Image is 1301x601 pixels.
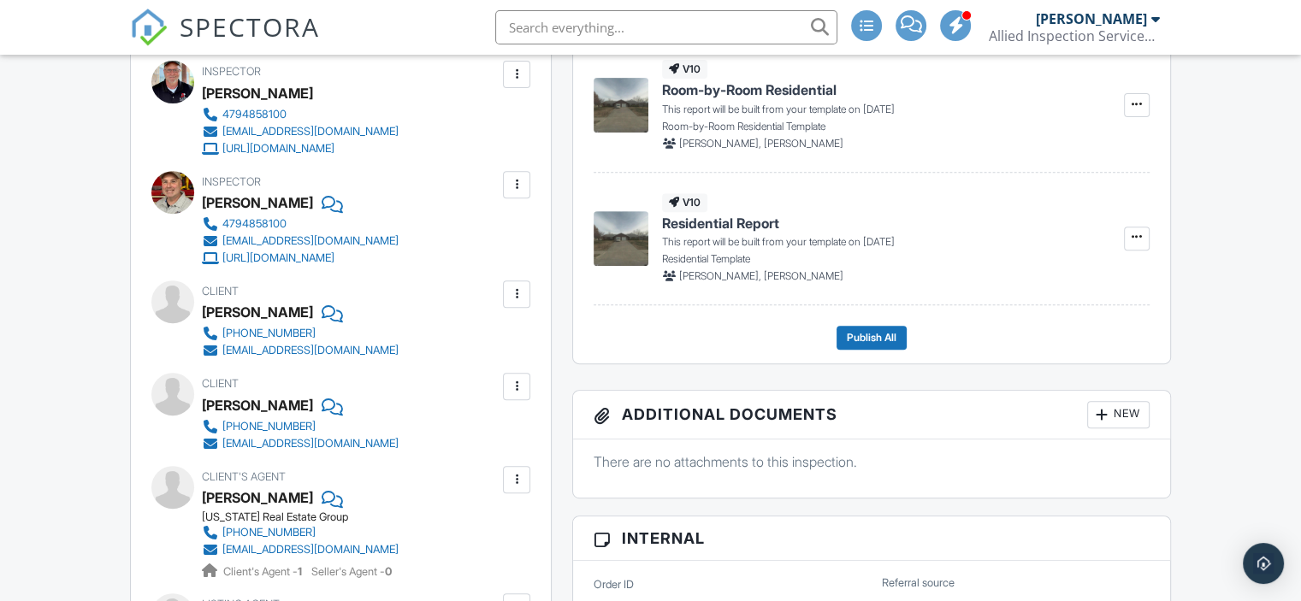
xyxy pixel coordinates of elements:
[202,470,286,483] span: Client's Agent
[222,543,399,557] div: [EMAIL_ADDRESS][DOMAIN_NAME]
[202,190,313,215] div: [PERSON_NAME]
[222,108,287,121] div: 4794858100
[202,285,239,298] span: Client
[202,485,313,510] a: [PERSON_NAME]
[202,65,261,78] span: Inspector
[222,526,316,539] div: [PHONE_NUMBER]
[202,250,399,267] a: [URL][DOMAIN_NAME]
[202,175,261,188] span: Inspector
[495,10,837,44] input: Search everything...
[202,123,399,140] a: [EMAIL_ADDRESS][DOMAIN_NAME]
[202,299,313,325] div: [PERSON_NAME]
[202,510,412,524] div: [US_STATE] Real Estate Group
[202,435,399,452] a: [EMAIL_ADDRESS][DOMAIN_NAME]
[1036,10,1147,27] div: [PERSON_NAME]
[222,142,334,156] div: [URL][DOMAIN_NAME]
[222,251,334,265] div: [URL][DOMAIN_NAME]
[222,420,316,433] div: [PHONE_NUMBER]
[202,325,399,342] a: [PHONE_NUMBER]
[594,452,1150,471] p: There are no attachments to this inspection.
[311,565,392,578] span: Seller's Agent -
[1087,401,1150,428] div: New
[223,565,305,578] span: Client's Agent -
[222,437,399,451] div: [EMAIL_ADDRESS][DOMAIN_NAME]
[202,524,399,541] a: [PHONE_NUMBER]
[202,418,399,435] a: [PHONE_NUMBER]
[222,217,287,231] div: 4794858100
[202,392,313,418] div: [PERSON_NAME]
[222,327,316,340] div: [PHONE_NUMBER]
[130,23,320,59] a: SPECTORA
[202,342,399,359] a: [EMAIL_ADDRESS][DOMAIN_NAME]
[202,80,313,106] div: [PERSON_NAME]
[573,516,1170,561] h3: Internal
[202,377,239,390] span: Client
[222,344,399,357] div: [EMAIL_ADDRESS][DOMAIN_NAME]
[180,9,320,44] span: SPECTORA
[202,215,399,233] a: 4794858100
[385,565,392,578] strong: 0
[573,391,1170,439] h3: Additional Documents
[989,27,1160,44] div: Allied Inspection Services, LLC
[202,106,399,123] a: 4794858100
[1243,543,1284,584] div: Open Intercom Messenger
[222,234,399,248] div: [EMAIL_ADDRESS][DOMAIN_NAME]
[298,565,302,578] strong: 1
[202,140,399,157] a: [URL][DOMAIN_NAME]
[222,125,399,138] div: [EMAIL_ADDRESS][DOMAIN_NAME]
[130,9,168,46] img: The Best Home Inspection Software - Spectora
[202,233,399,250] a: [EMAIL_ADDRESS][DOMAIN_NAME]
[882,575,955,591] label: Referral source
[202,541,399,558] a: [EMAIL_ADDRESS][DOMAIN_NAME]
[594,577,634,592] label: Order ID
